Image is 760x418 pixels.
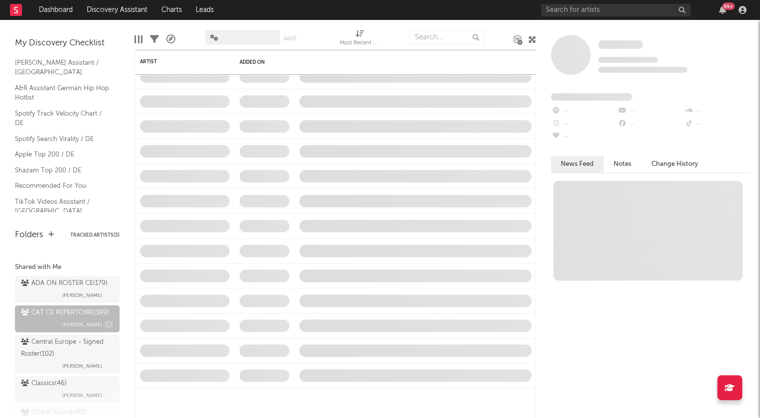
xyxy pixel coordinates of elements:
[15,335,120,374] a: Central Europe - Signed Roster(102)[PERSON_NAME]
[719,6,726,14] button: 99+
[722,2,735,10] div: 99 +
[15,149,110,160] a: Apple Top 200 / DE
[21,336,111,360] div: Central Europe - Signed Roster ( 102 )
[15,134,110,144] a: Spotify Search Virality / DE
[617,118,683,131] div: --
[551,93,632,101] span: Fans Added by Platform
[166,25,175,54] div: A&R Pipeline
[21,278,108,289] div: ADA ON ROSTER CE ( 179 )
[15,83,110,103] a: A&R Assistant German Hip Hop Hotlist
[684,105,750,118] div: --
[641,156,708,172] button: Change History
[541,4,690,16] input: Search for artists
[62,390,102,402] span: [PERSON_NAME]
[684,118,750,131] div: --
[15,165,110,176] a: Shazam Top 200 / DE
[15,376,120,403] a: Classics(46)[PERSON_NAME]
[134,25,142,54] div: Edit Columns
[15,305,120,332] a: CAT CE REPERTOIRE(399)[PERSON_NAME]
[598,40,643,49] span: Some Artist
[340,37,380,49] div: Most Recent Track Global Audio Streams Daily Growth
[150,25,159,54] div: Filters
[62,360,102,372] span: [PERSON_NAME]
[617,105,683,118] div: --
[21,307,109,319] div: CAT CE REPERTOIRE ( 399 )
[551,131,617,143] div: --
[15,108,110,129] a: Spotify Track Velocity Chart / DE
[15,180,110,191] a: Recommended For You
[409,30,484,45] input: Search...
[551,156,604,172] button: News Feed
[70,233,120,238] button: Tracked Artists(3)
[551,118,617,131] div: --
[15,229,43,241] div: Folders
[598,40,643,50] a: Some Artist
[604,156,641,172] button: Notes
[15,196,110,217] a: TikTok Videos Assistant / [GEOGRAPHIC_DATA]
[240,59,274,65] div: Added On
[15,276,120,303] a: ADA ON ROSTER CE(179)[PERSON_NAME]
[15,262,120,274] div: Shared with Me
[598,57,658,63] span: Tracking Since: [DATE]
[21,378,67,390] div: Classics ( 46 )
[340,25,380,54] div: Most Recent Track Global Audio Streams Daily Growth
[62,289,102,301] span: [PERSON_NAME]
[15,57,110,78] a: [PERSON_NAME] Assistant / [GEOGRAPHIC_DATA]
[15,37,120,49] div: My Discovery Checklist
[62,319,102,331] span: [PERSON_NAME]
[140,59,215,65] div: Artist
[598,67,687,73] span: 0 fans last week
[283,36,296,41] button: Save
[551,105,617,118] div: --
